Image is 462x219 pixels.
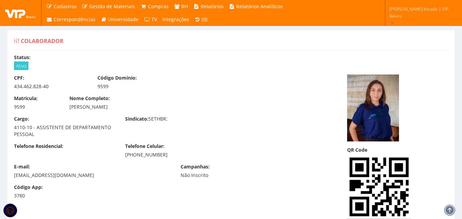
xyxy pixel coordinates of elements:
label: Telefone Celular: [125,143,164,150]
a: Universidade [98,13,142,26]
span: Universidade [108,16,138,23]
span: Ativo [14,61,28,70]
span: Relatórios [201,3,224,10]
label: Nome Completo: [69,95,110,102]
span: Relatórios Analíticos [236,3,283,10]
div: 4110-10 - ASSISTENTE DE DEPARTAMENTO PESSOAL [14,124,115,138]
img: captura-de-tela-2024-07-31-102704-172243187266aa39806e217.png [347,74,399,141]
label: Status: [14,54,30,61]
span: [PERSON_NAME].bicudo | VIP Bauru [390,5,453,19]
span: TV [151,16,157,23]
span: Colaborador [21,37,64,45]
div: 3780 [14,192,59,199]
a: TV [141,13,160,26]
span: (0) [202,16,207,23]
label: CPF: [14,74,24,81]
img: logo [5,8,36,18]
a: Integrações [160,13,192,26]
div: 9599 [97,83,171,90]
label: Código Domínio: [97,74,137,81]
span: Integrações [162,16,189,23]
a: (0) [192,13,210,26]
img: wpAAAAAElFTkSuQmCC [347,155,411,219]
label: Sindicato: [125,115,148,122]
label: Campanhas: [181,163,210,170]
span: Correspondências [54,16,95,23]
a: Correspondências [43,13,98,26]
span: Gestão de Materiais [89,3,135,10]
label: Código App: [14,184,43,191]
label: Matrícula: [14,95,38,102]
label: Telefone Residencial: [14,143,63,150]
div: 9599 [14,104,59,110]
div: [PERSON_NAME] [69,104,281,110]
label: QR Code [347,147,367,153]
span: Compras [148,3,169,10]
div: [PHONE_NUMBER] [125,151,226,158]
label: E-mail: [14,163,30,170]
div: Não Inscrito [181,172,254,179]
label: Cargo: [14,115,29,122]
div: 434.462.828-40 [14,83,87,90]
span: Cadastros [54,3,77,10]
div: [EMAIL_ADDRESS][DOMAIN_NAME] [14,172,170,179]
div: SETHBR; [120,115,231,124]
span: RH [181,3,188,10]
